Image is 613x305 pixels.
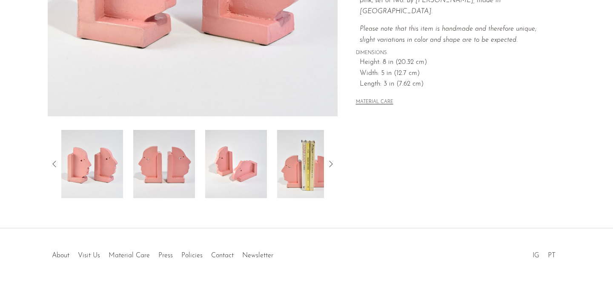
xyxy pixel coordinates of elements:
a: Press [158,252,173,259]
ul: Quick links [48,245,278,262]
a: Contact [211,252,234,259]
a: Visit Us [78,252,100,259]
span: Width: 5 in (12.7 cm) [360,68,547,79]
a: Material Care [109,252,150,259]
em: Please note that this item is handmade and therefore unique; slight variations in color and shape... [360,26,536,43]
ul: Social Medias [528,245,560,262]
span: Height: 8 in (20.32 cm) [360,57,547,68]
a: Policies [181,252,203,259]
button: MATERIAL CARE [356,99,393,106]
a: PT [548,252,556,259]
img: Profile Bookends in Pink [277,130,339,198]
img: Profile Bookends in Pink [205,130,267,198]
img: Profile Bookends in Pink [61,130,123,198]
span: DIMENSIONS [356,49,547,57]
a: IG [533,252,539,259]
a: About [52,252,69,259]
img: Profile Bookends in Pink [133,130,195,198]
span: Length: 3 in (7.62 cm) [360,79,547,90]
